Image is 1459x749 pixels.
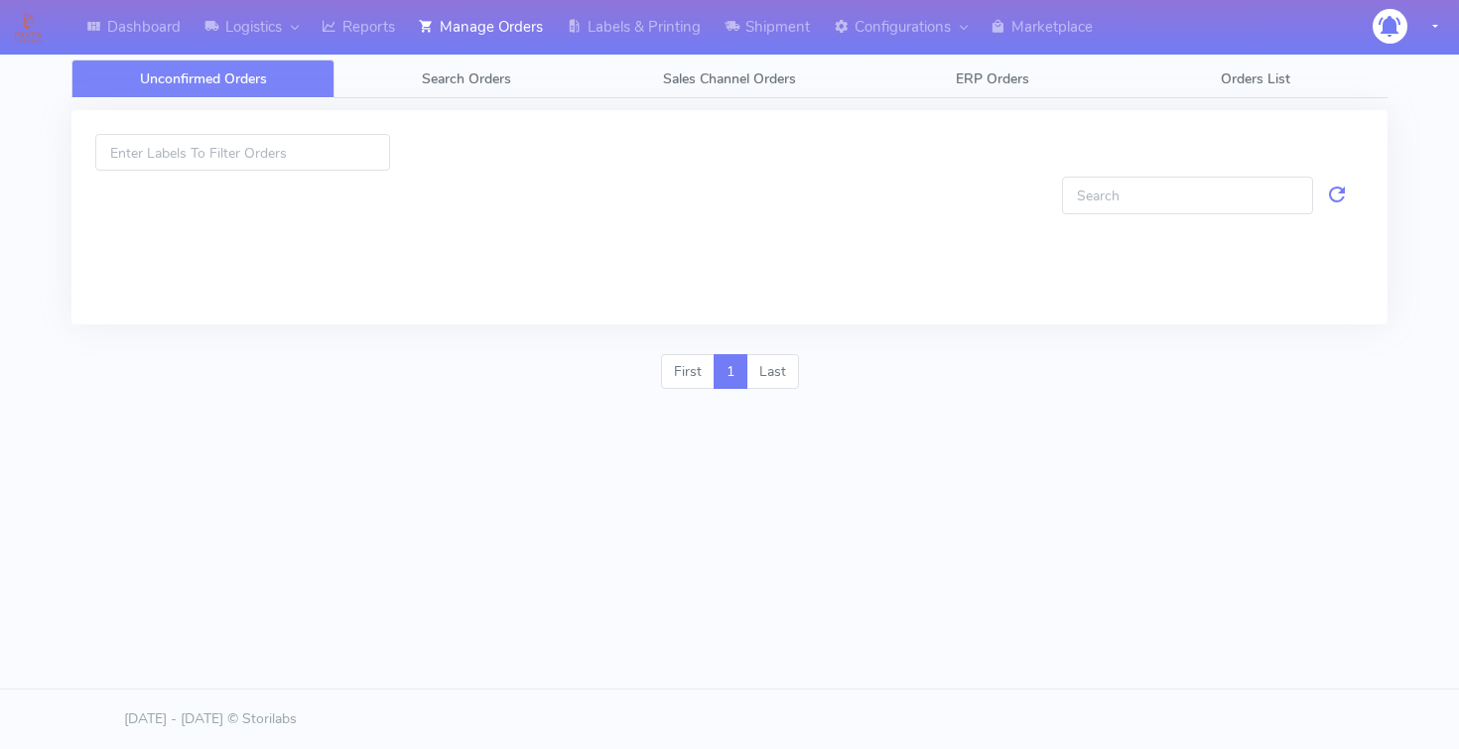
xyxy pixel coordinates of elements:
span: Sales Channel Orders [663,69,796,88]
input: Enter Labels To Filter Orders [95,134,390,171]
span: Unconfirmed Orders [140,69,267,88]
a: 1 [714,354,747,390]
span: ERP Orders [956,69,1029,88]
span: Orders List [1221,69,1290,88]
input: Search [1062,177,1314,213]
span: Search Orders [422,69,511,88]
ul: Tabs [71,60,1388,98]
